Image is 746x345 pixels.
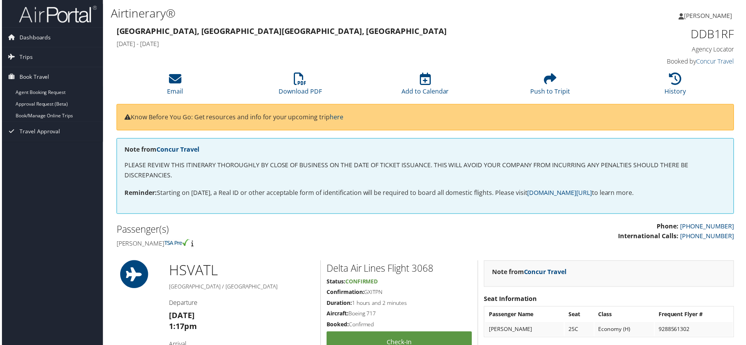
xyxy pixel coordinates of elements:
strong: Aircraft: [326,311,348,318]
strong: [GEOGRAPHIC_DATA], [GEOGRAPHIC_DATA] [GEOGRAPHIC_DATA], [GEOGRAPHIC_DATA] [115,26,447,36]
a: Concur Travel [698,57,735,66]
a: Concur Travel [524,269,567,277]
h5: GXITPN [326,290,472,297]
span: Confirmed [345,279,378,287]
a: Download PDF [278,77,321,96]
h4: Booked by [589,57,735,66]
h1: DDB1RF [589,26,735,42]
h5: [GEOGRAPHIC_DATA] / [GEOGRAPHIC_DATA] [168,284,314,292]
p: PLEASE REVIEW THIS ITINERARY THOROUGHLY BY CLOSE OF BUSINESS ON THE DATE OF TICKET ISSUANCE. THIS... [123,161,727,181]
h4: Departure [168,300,314,308]
a: Add to Calendar [401,77,449,96]
strong: Note from [492,269,567,277]
a: here [329,113,343,122]
a: [PERSON_NAME] [680,4,741,27]
p: Know Before You Go: Get resources and info for your upcoming trip [123,113,727,123]
strong: Confirmation: [326,290,364,297]
strong: [DATE] [168,311,194,322]
h1: Airtinerary® [109,5,531,21]
th: Frequent Flyer # [656,309,734,323]
a: [PHONE_NUMBER] [681,233,735,241]
a: [DOMAIN_NAME][URL] [528,189,593,198]
span: Dashboards [18,28,49,47]
strong: Status: [326,279,345,287]
strong: Booked: [326,322,348,329]
p: Starting on [DATE], a Real ID or other acceptable form of identification will be required to boar... [123,189,727,199]
span: Travel Approval [18,122,59,142]
h4: Agency Locator [589,45,735,54]
strong: Reminder: [123,189,156,198]
a: History [666,77,687,96]
td: 9288561302 [656,324,734,338]
th: Seat [565,309,595,323]
a: Concur Travel [155,146,198,154]
strong: Note from [123,146,198,154]
td: [PERSON_NAME] [485,324,565,338]
th: Class [595,309,655,323]
h2: Delta Air Lines Flight 3068 [326,263,472,276]
h2: Passenger(s) [115,224,419,237]
h5: 1 hours and 2 minutes [326,301,472,308]
span: [PERSON_NAME] [685,11,734,20]
strong: International Calls: [619,233,680,241]
th: Passenger Name [485,309,565,323]
img: airportal-logo.png [17,5,95,23]
strong: 1:17pm [168,322,196,333]
strong: Phone: [658,223,680,232]
h5: Confirmed [326,322,472,330]
a: Push to Tripit [531,77,571,96]
strong: Seat Information [484,296,538,304]
td: 25C [565,324,595,338]
h4: [DATE] - [DATE] [115,40,577,48]
a: [PHONE_NUMBER] [681,223,735,232]
a: Email [166,77,182,96]
h1: HSV ATL [168,262,314,281]
h5: Boeing 717 [326,311,472,319]
span: Book Travel [18,67,48,87]
img: tsa-precheck.png [163,240,188,247]
strong: Duration: [326,301,352,308]
td: Economy (H) [595,324,655,338]
span: Trips [18,48,31,67]
h4: [PERSON_NAME] [115,240,419,249]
